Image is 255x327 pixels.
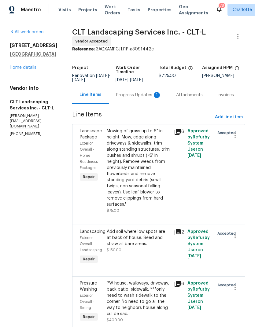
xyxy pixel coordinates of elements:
span: $150.00 [107,248,121,252]
h5: Project [72,66,88,70]
span: Projects [78,7,97,13]
span: Add line item [215,113,243,121]
div: Attachments [176,92,203,98]
div: [PERSON_NAME] [202,74,246,78]
span: Repair [80,174,97,180]
span: Exterior Overall - Landscaping [80,236,102,252]
div: 6 [174,128,184,135]
span: Accepted [217,282,238,288]
div: 6 [174,280,184,288]
b: Reference: [72,47,95,51]
span: Accepted [217,230,238,237]
span: [DATE] [96,74,109,78]
h5: Assigned HPM [202,66,233,70]
span: [DATE] [72,78,85,82]
div: Progress Updates [116,92,161,98]
a: Home details [10,65,36,70]
div: 1 [154,92,160,98]
span: Tasks [127,8,140,12]
span: Accepted [217,130,238,136]
span: Geo Assignments [179,4,208,16]
span: Repair [80,256,97,262]
span: Line Items [72,112,212,123]
span: [DATE] [130,78,143,82]
span: Approved by Refurby System User on [187,281,210,310]
span: [DATE] [187,254,201,258]
span: [DATE] [187,306,201,310]
span: Landscape Package [80,129,102,139]
span: Properties [148,7,172,13]
span: Landscaping [80,230,105,234]
span: The hpm assigned to this work order. [235,66,239,74]
span: The total cost of line items that have been proposed by Opendoor. This sum includes line items th... [188,66,193,74]
span: Repair [80,314,97,320]
span: Pressure Washing [80,281,97,292]
span: CLT Landscaping Services Inc. - CLT-L [72,28,206,36]
div: 3AQXAMPCJ1J1P-a3091442e [72,46,245,52]
span: - [72,74,110,82]
h5: Work Order Timeline [116,66,159,74]
span: - [116,78,143,82]
div: Invoices [217,92,234,98]
span: $75.00 [107,209,119,212]
a: All work orders [10,30,45,34]
div: Mowing of grass up to 6" in height. Mow, edge along driveways & sidewalks, trim along standing st... [107,128,170,208]
span: Approved by Refurby System User on [187,230,210,258]
span: Renovation [72,74,110,82]
span: Work Orders [105,4,120,16]
span: [DATE] [116,78,128,82]
h5: Total Budget [159,66,186,70]
div: Line Items [79,92,102,98]
div: 78 [220,2,224,9]
div: PW house, walkways, driveway, back patio, sidewalk. ***only need to wash sidewalk to the corner. ... [107,280,170,317]
span: $400.00 [107,318,123,322]
span: Visits [58,7,71,13]
span: Approved by Refurby System User on [187,129,210,158]
span: Maestro [21,7,41,13]
div: Add soil where low spots are at back of house. Seed and straw all bare areas. [107,229,170,247]
span: [DATE] [187,153,201,158]
span: Exterior Overall - Home Readiness Packages [80,141,98,170]
h4: Vendor Info [10,85,57,91]
span: $725.00 [159,74,176,78]
span: Exterior Overall - Siding [80,294,94,310]
button: Add line item [212,112,245,123]
h5: CLT Landscaping Services Inc. - CLT-L [10,99,57,111]
span: Vendor Accepted [75,38,110,44]
div: 2 [174,229,184,236]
